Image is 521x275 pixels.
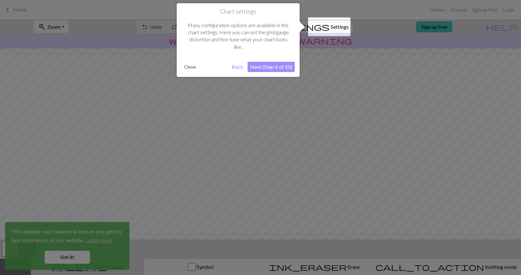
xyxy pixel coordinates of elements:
button: Back [229,62,246,72]
button: Close [182,62,198,72]
h1: Chart settings [182,8,295,15]
div: Many configuration options are available in the chart settings. Here you can set the grid/gauge d... [182,15,295,57]
div: Chart settings [177,3,300,77]
button: Next (Step 6 of 10) [248,62,295,72]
